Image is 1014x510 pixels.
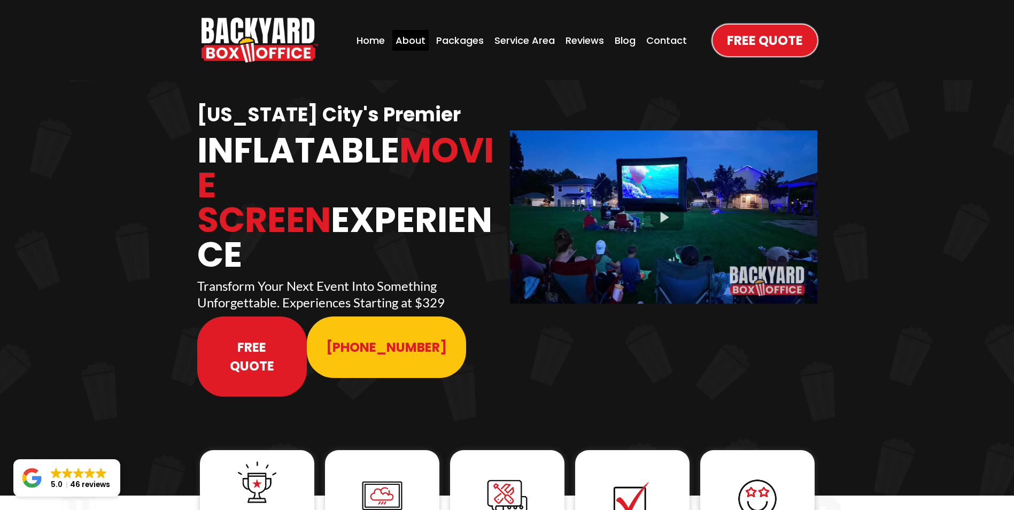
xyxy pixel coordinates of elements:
[433,30,487,51] a: Packages
[491,30,558,51] a: Service Area
[727,31,803,50] span: Free Quote
[197,103,505,128] h1: [US_STATE] City's Premier
[307,316,466,378] a: 913-214-1202
[562,30,607,51] a: Reviews
[197,277,505,311] p: Transform Your Next Event Into Something Unforgettable. Experiences Starting at $329
[713,25,817,56] a: Free Quote
[13,459,120,497] a: Close GoogleGoogleGoogleGoogleGoogle 5.046 reviews
[197,133,505,272] h1: Inflatable Experience
[353,30,388,51] a: Home
[202,18,318,63] img: Backyard Box Office
[202,18,318,63] a: https://www.backyardboxoffice.com
[197,126,494,244] span: Movie Screen
[392,30,429,51] a: About
[643,30,690,51] a: Contact
[612,30,639,51] a: Blog
[216,338,288,375] span: Free Quote
[326,338,447,357] span: [PHONE_NUMBER]
[197,316,307,397] a: Free Quote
